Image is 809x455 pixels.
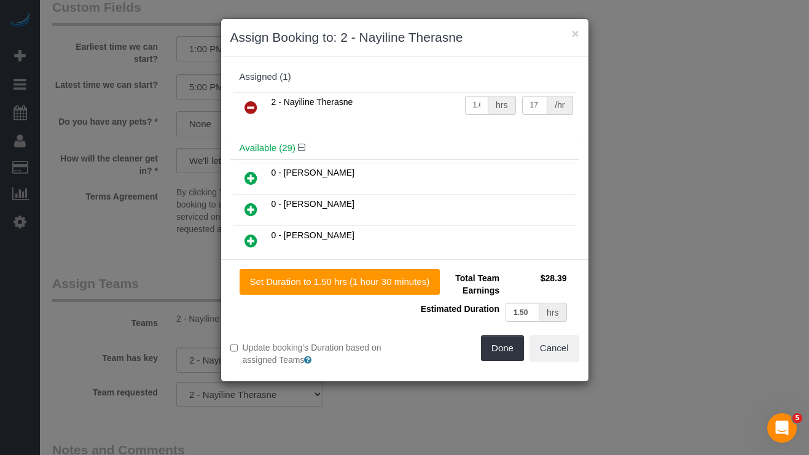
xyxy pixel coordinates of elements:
span: 0 - [PERSON_NAME] [272,168,354,177]
button: Cancel [530,335,579,361]
h4: Available (29) [240,143,570,154]
h3: Assign Booking to: 2 - Nayiline Therasne [230,28,579,47]
iframe: Intercom live chat [767,413,797,443]
div: Assigned (1) [240,72,570,82]
button: Done [481,335,524,361]
span: 0 - [PERSON_NAME] [272,199,354,209]
span: 2 - Nayiline Therasne [272,97,353,107]
button: × [571,27,579,40]
div: hrs [488,96,515,115]
button: Set Duration to 1.50 hrs (1 hour 30 minutes) [240,269,440,295]
span: Estimated Duration [421,304,499,314]
span: 0 - [PERSON_NAME] [272,230,354,240]
label: Update booking's Duration based on assigned Teams [230,341,396,366]
span: 5 [792,413,802,423]
div: /hr [547,96,573,115]
td: Total Team Earnings [414,269,502,300]
input: Update booking's Duration based on assigned Teams [230,344,238,352]
td: $28.39 [502,269,570,300]
div: hrs [539,303,566,322]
